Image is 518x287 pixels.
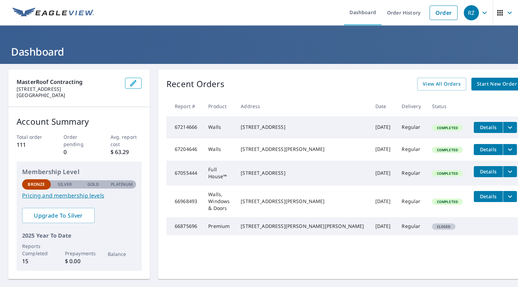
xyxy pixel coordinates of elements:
p: 2025 Year To Date [22,231,136,240]
button: filesDropdownBtn-67204646 [503,144,517,155]
p: Bronze [28,181,45,188]
span: Upgrade To Silver [28,212,89,219]
p: Account Summary [17,115,142,128]
p: [GEOGRAPHIC_DATA] [17,92,119,98]
div: [STREET_ADDRESS][PERSON_NAME] [241,198,364,205]
div: [STREET_ADDRESS] [241,170,364,176]
td: Walls, Windows & Doors [203,185,235,217]
p: $ 0.00 [65,257,94,265]
td: 66875696 [166,217,203,235]
td: [DATE] [370,185,396,217]
th: Product [203,96,235,116]
p: MasterRoof Contracting [17,78,119,86]
th: Delivery [396,96,426,116]
p: 111 [17,141,48,149]
p: Prepayments [65,250,94,257]
img: EV Logo [12,8,94,18]
span: Completed [433,125,462,130]
td: Regular [396,161,426,185]
p: Reports Completed [22,242,51,257]
td: [DATE] [370,138,396,161]
span: Start New Order [477,80,517,88]
button: filesDropdownBtn-67055444 [503,166,517,177]
th: Report # [166,96,203,116]
span: Completed [433,199,462,204]
button: detailsBtn-66968493 [474,191,503,202]
p: Total order [17,133,48,141]
a: Pricing and membership levels [22,191,136,200]
td: Regular [396,185,426,217]
p: Order pending [64,133,95,148]
span: Closed [433,224,455,229]
th: Date [370,96,396,116]
p: Silver [58,181,72,188]
p: Avg. report cost [111,133,142,148]
div: [STREET_ADDRESS][PERSON_NAME][PERSON_NAME] [241,223,364,230]
p: $ 63.29 [111,148,142,156]
td: 67204646 [166,138,203,161]
th: Address [235,96,370,116]
p: 15 [22,257,51,265]
button: detailsBtn-67204646 [474,144,503,155]
div: RZ [464,5,479,20]
td: [DATE] [370,116,396,138]
td: Regular [396,116,426,138]
td: Regular [396,217,426,235]
button: detailsBtn-67214666 [474,122,503,133]
p: [STREET_ADDRESS] [17,86,119,92]
td: [DATE] [370,161,396,185]
p: 0 [64,148,95,156]
button: filesDropdownBtn-67214666 [503,122,517,133]
button: detailsBtn-67055444 [474,166,503,177]
td: [DATE] [370,217,396,235]
td: 67214666 [166,116,203,138]
td: 67055444 [166,161,203,185]
p: Recent Orders [166,78,224,90]
td: Walls [203,138,235,161]
span: Completed [433,171,462,176]
td: Premium [203,217,235,235]
h1: Dashboard [8,45,510,59]
td: Walls [203,116,235,138]
span: Completed [433,147,462,152]
div: [STREET_ADDRESS] [241,124,364,131]
span: Details [478,124,499,131]
a: Order [430,6,458,20]
td: Full House™ [203,161,235,185]
p: Gold [87,181,99,188]
a: View All Orders [417,78,466,90]
p: Platinum [111,181,133,188]
span: Details [478,193,499,200]
span: Details [478,146,499,153]
button: filesDropdownBtn-66968493 [503,191,517,202]
span: Details [478,168,499,175]
p: Balance [108,250,136,258]
th: Status [426,96,468,116]
td: Regular [396,138,426,161]
div: [STREET_ADDRESS][PERSON_NAME] [241,146,364,153]
p: Membership Level [22,167,136,176]
td: 66968493 [166,185,203,217]
span: View All Orders [423,80,461,88]
a: Upgrade To Silver [22,208,95,223]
